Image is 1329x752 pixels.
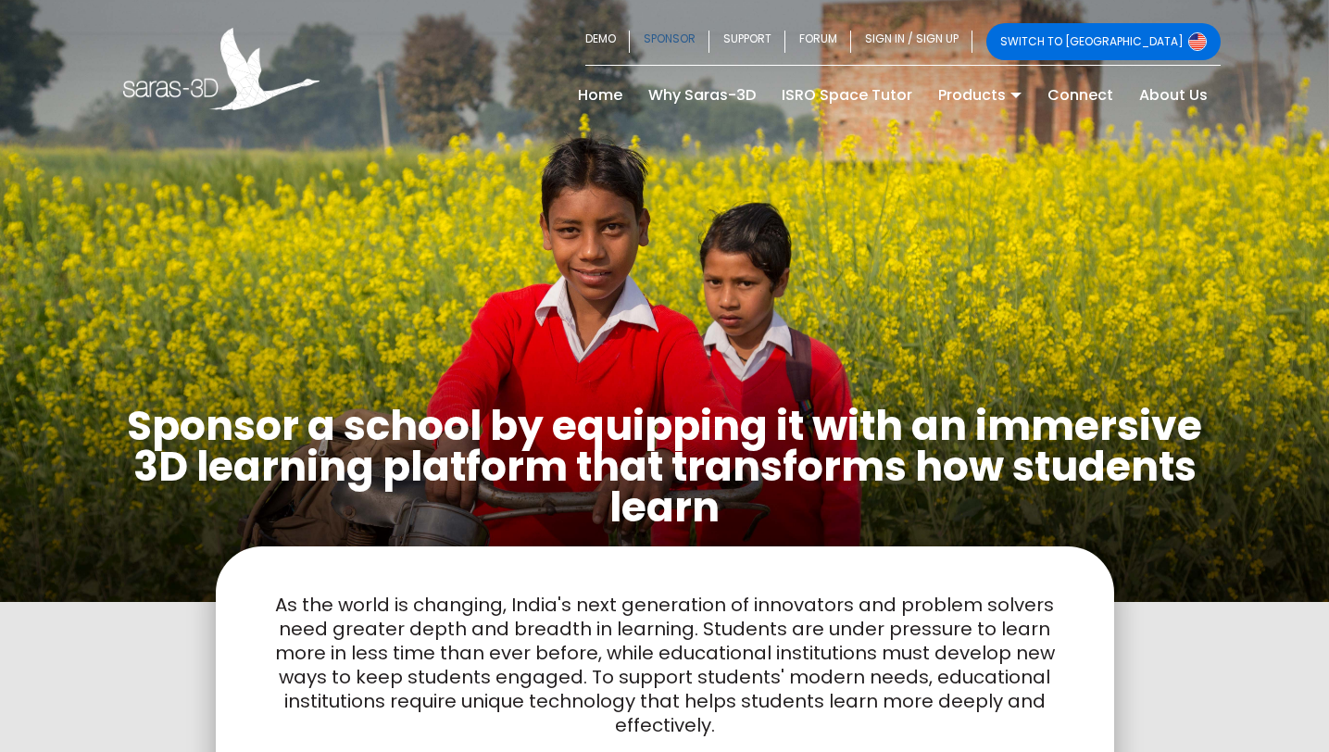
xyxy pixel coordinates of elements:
img: Saras 3D [123,28,320,110]
a: Home [565,81,635,110]
a: SUPPORT [709,23,785,60]
a: Connect [1034,81,1126,110]
img: Switch to USA [1188,32,1207,51]
p: As the world is changing, India's next generation of innovators and problem solvers need greater ... [262,593,1068,737]
a: Products [925,81,1034,110]
b: Sponsor a school by equipping it with an immersive 3D learning platform that transforms how stude... [127,397,1202,535]
a: ISRO Space Tutor [769,81,925,110]
a: SWITCH TO [GEOGRAPHIC_DATA] [986,23,1221,60]
a: Why Saras-3D [635,81,769,110]
a: FORUM [785,23,851,60]
a: SPONSOR [630,23,709,60]
a: DEMO [585,23,630,60]
a: SIGN IN / SIGN UP [851,23,972,60]
a: About Us [1126,81,1221,110]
